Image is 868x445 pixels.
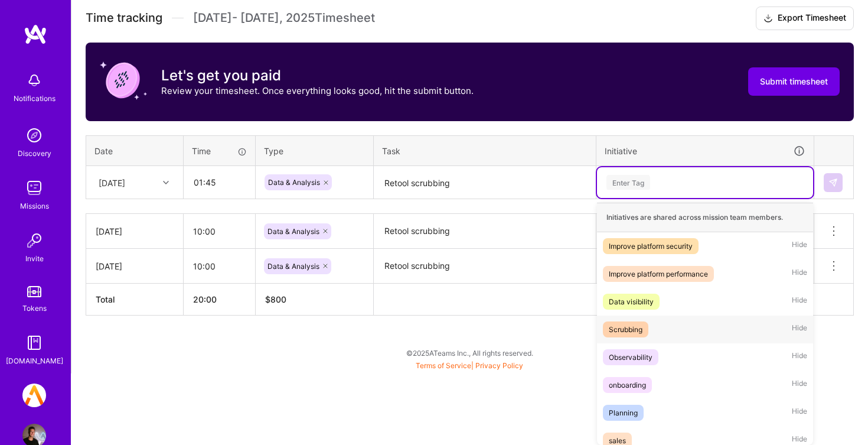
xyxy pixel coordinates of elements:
img: Submit [828,178,838,187]
span: $ 800 [265,294,286,304]
img: tokens [27,286,41,297]
th: Date [86,135,184,166]
div: Time [192,145,247,157]
span: [DATE] - [DATE] , 2025 Timesheet [193,11,375,25]
div: [DATE] [99,176,125,189]
img: logo [24,24,47,45]
span: Hide [792,266,807,282]
div: © 2025 ATeams Inc., All rights reserved. [71,338,868,368]
div: Tokens [22,302,47,314]
div: Enter Tag [606,173,650,191]
div: onboarding [609,379,646,391]
th: 20:00 [184,284,256,316]
img: coin [100,57,147,104]
span: Hide [792,349,807,365]
div: Planning [609,407,638,419]
div: Initiative [605,144,805,158]
span: Hide [792,405,807,421]
p: Review your timesheet. Once everything looks good, hit the submit button. [161,85,474,97]
img: guide book [22,331,46,355]
textarea: Retool scrubbing [375,215,595,248]
img: Invite [22,229,46,252]
input: HH:MM [184,251,255,282]
textarea: Retool scrubbing [375,250,595,282]
div: Observability [609,351,652,363]
a: A.Team: Platform Team [19,384,49,407]
textarea: Retool scrubbing [375,167,595,199]
span: Time tracking [86,11,162,25]
div: [DOMAIN_NAME] [6,355,63,367]
span: Hide [792,238,807,254]
th: Total [86,284,184,316]
a: Terms of Service [416,361,471,370]
i: icon Chevron [163,180,169,186]
img: bell [22,69,46,92]
div: Notifications [14,92,56,105]
span: Data & Analysis [267,227,319,236]
div: Discovery [18,147,51,160]
span: Data & Analysis [268,178,320,187]
th: Task [374,135,596,166]
img: A.Team: Platform Team [22,384,46,407]
input: HH:MM [184,216,255,247]
a: Privacy Policy [475,361,523,370]
div: Scrubbing [609,323,642,336]
div: Data visibility [609,295,654,308]
span: Submit timesheet [760,76,828,87]
button: Export Timesheet [756,7,854,30]
th: Type [256,135,374,166]
img: teamwork [22,176,46,200]
h3: Let's get you paid [161,67,474,85]
img: discovery [22,124,46,147]
button: Submit timesheet [748,67,840,96]
div: [DATE] [96,225,174,238]
span: Hide [792,321,807,337]
div: [DATE] [96,260,174,272]
span: Hide [792,294,807,310]
input: HH:MM [184,167,254,198]
span: | [416,361,523,370]
div: Initiatives are shared across mission team members. [597,203,813,232]
div: Improve platform security [609,240,693,252]
span: Hide [792,377,807,393]
div: Improve platform performance [609,268,708,280]
div: Missions [20,200,49,212]
i: icon Download [763,12,773,25]
div: Invite [25,252,44,265]
span: Data & Analysis [267,262,319,271]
